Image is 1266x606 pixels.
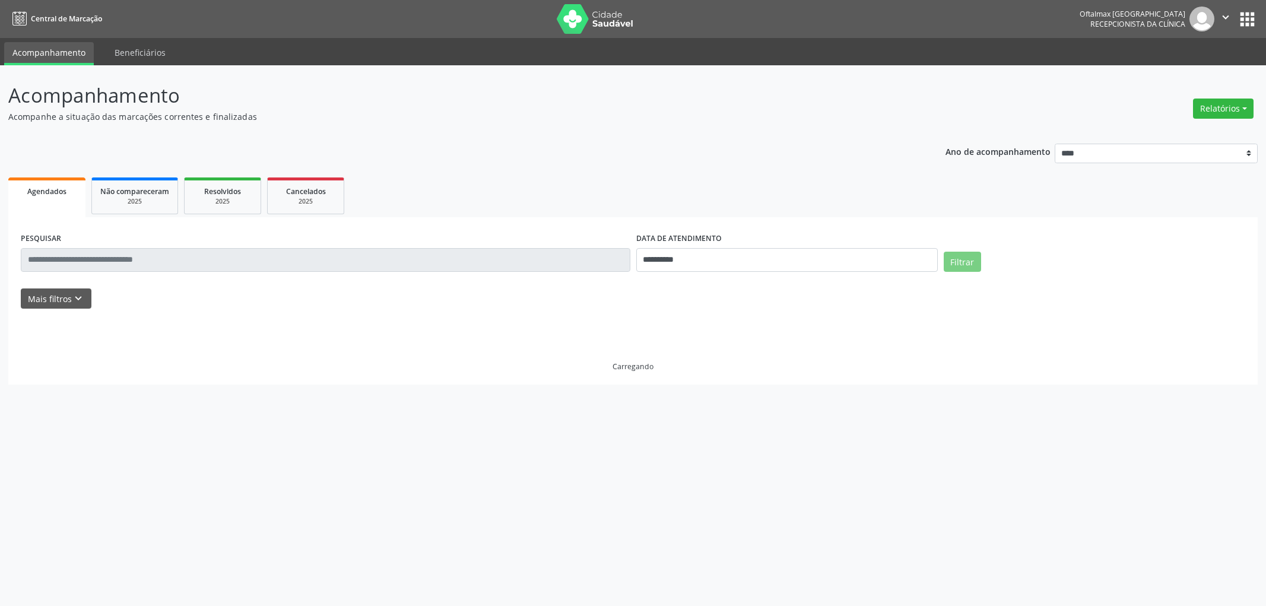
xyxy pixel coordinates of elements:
[1193,99,1254,119] button: Relatórios
[100,197,169,206] div: 2025
[106,42,174,63] a: Beneficiários
[31,14,102,24] span: Central de Marcação
[1214,7,1237,31] button: 
[8,9,102,28] a: Central de Marcação
[1090,19,1185,29] span: Recepcionista da clínica
[21,288,91,309] button: Mais filtroskeyboard_arrow_down
[100,186,169,196] span: Não compareceram
[8,81,883,110] p: Acompanhamento
[636,230,722,248] label: DATA DE ATENDIMENTO
[27,186,66,196] span: Agendados
[21,230,61,248] label: PESQUISAR
[286,186,326,196] span: Cancelados
[1237,9,1258,30] button: apps
[8,110,883,123] p: Acompanhe a situação das marcações correntes e finalizadas
[276,197,335,206] div: 2025
[944,252,981,272] button: Filtrar
[204,186,241,196] span: Resolvidos
[613,361,653,372] div: Carregando
[1080,9,1185,19] div: Oftalmax [GEOGRAPHIC_DATA]
[1219,11,1232,24] i: 
[72,292,85,305] i: keyboard_arrow_down
[193,197,252,206] div: 2025
[4,42,94,65] a: Acompanhamento
[945,144,1051,158] p: Ano de acompanhamento
[1189,7,1214,31] img: img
